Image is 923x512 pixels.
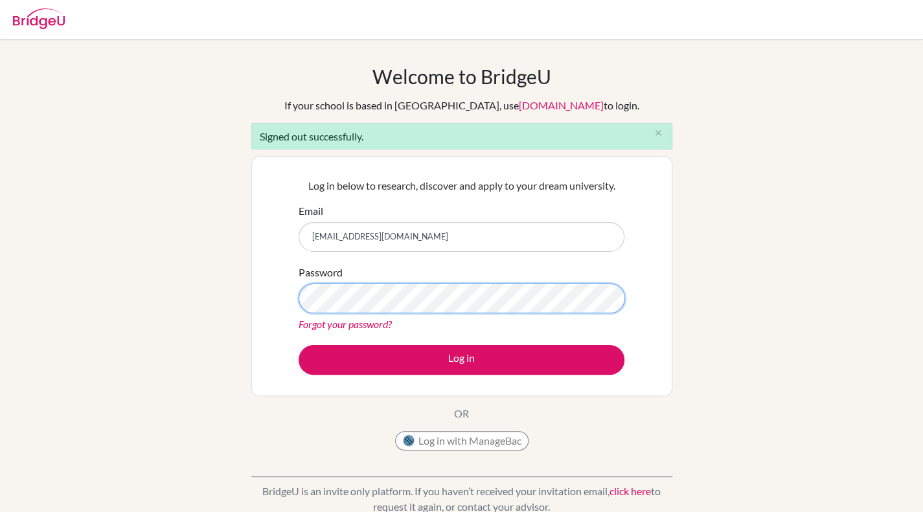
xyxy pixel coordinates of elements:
[454,406,469,421] p: OR
[299,203,323,219] label: Email
[646,124,672,143] button: Close
[610,485,651,497] a: click here
[299,345,624,375] button: Log in
[519,99,604,111] a: [DOMAIN_NAME]
[299,178,624,194] p: Log in below to research, discover and apply to your dream university.
[299,265,343,280] label: Password
[299,318,392,330] a: Forgot your password?
[372,65,551,88] h1: Welcome to BridgeU
[654,128,663,138] i: close
[251,123,672,150] div: Signed out successfully.
[395,431,529,451] button: Log in with ManageBac
[13,8,65,29] img: Bridge-U
[284,98,639,113] div: If your school is based in [GEOGRAPHIC_DATA], use to login.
